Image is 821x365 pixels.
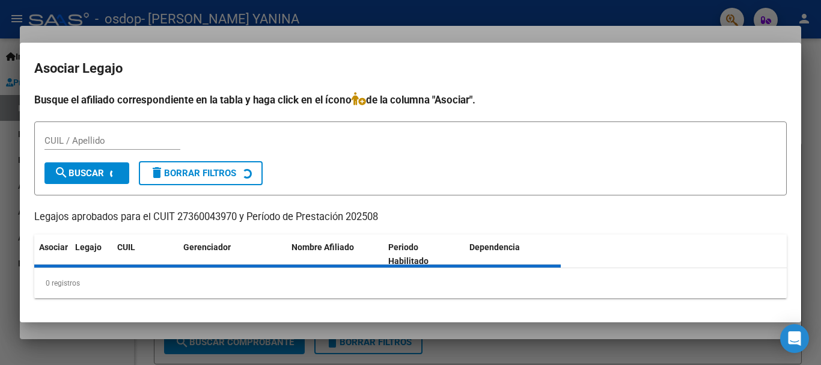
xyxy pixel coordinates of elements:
datatable-header-cell: Gerenciador [179,235,287,274]
span: Gerenciador [183,242,231,252]
button: Buscar [44,162,129,184]
button: Borrar Filtros [139,161,263,185]
span: CUIL [117,242,135,252]
span: Periodo Habilitado [388,242,429,266]
datatable-header-cell: Legajo [70,235,112,274]
h2: Asociar Legajo [34,57,787,80]
datatable-header-cell: Asociar [34,235,70,274]
datatable-header-cell: Dependencia [465,235,561,274]
span: Dependencia [469,242,520,252]
span: Buscar [54,168,104,179]
h4: Busque el afiliado correspondiente en la tabla y haga click en el ícono de la columna "Asociar". [34,92,787,108]
span: Asociar [39,242,68,252]
datatable-header-cell: Nombre Afiliado [287,235,383,274]
datatable-header-cell: Periodo Habilitado [383,235,465,274]
mat-icon: search [54,165,69,180]
mat-icon: delete [150,165,164,180]
p: Legajos aprobados para el CUIT 27360043970 y Período de Prestación 202508 [34,210,787,225]
span: Borrar Filtros [150,168,236,179]
span: Nombre Afiliado [291,242,354,252]
span: Legajo [75,242,102,252]
datatable-header-cell: CUIL [112,235,179,274]
div: 0 registros [34,268,787,298]
div: Open Intercom Messenger [780,324,809,353]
